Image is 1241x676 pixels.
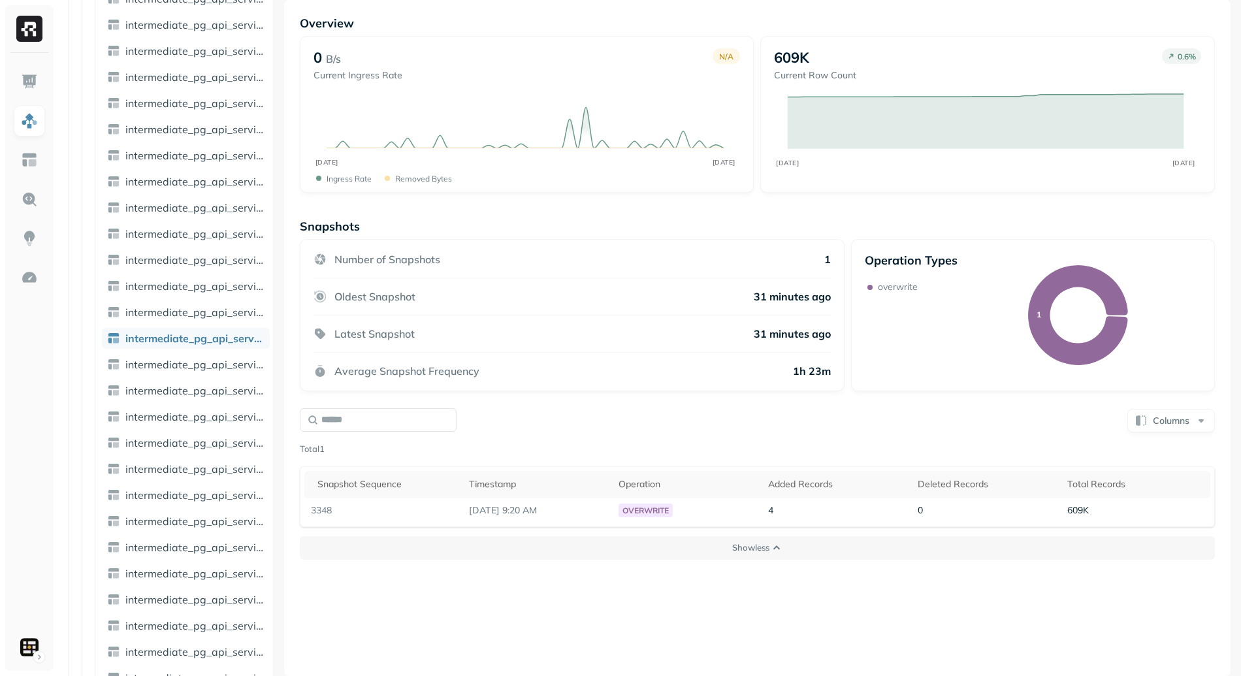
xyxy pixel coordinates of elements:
[334,253,440,266] p: Number of Snapshots
[21,112,38,129] img: Assets
[102,563,270,584] a: intermediate_pg_api_service__m1
[777,159,799,167] tspan: [DATE]
[300,536,1215,560] button: Showless
[315,158,338,167] tspan: [DATE]
[102,354,270,375] a: intermediate_pg_api_service__iam_users_data_stores
[125,227,265,240] span: intermediate_pg_api_service__iam_groups_data_stores_permissions
[317,478,457,491] div: Snapshot Sequence
[102,93,270,114] a: intermediate_pg_api_service__gcp_users_data_stores_permissions
[619,504,673,517] div: overwrite
[102,223,270,244] a: intermediate_pg_api_service__iam_groups_data_stores_permissions
[1127,409,1215,432] button: Columns
[107,567,120,580] img: table
[102,432,270,453] a: intermediate_pg_api_service__iam_users_iam_roles
[107,97,120,110] img: table
[125,462,265,475] span: intermediate_pg_api_service__identities
[125,306,265,319] span: intermediate_pg_api_service__iam_roles_data_stores_permissions
[125,280,265,293] span: intermediate_pg_api_service__iam_roles_data_stores
[824,253,831,266] p: 1
[102,589,270,610] a: intermediate_pg_api_service__m365_groups
[102,67,270,88] a: intermediate_pg_api_service__gcp_users_data_stores
[469,478,605,491] div: Timestamp
[719,52,733,61] p: N/A
[107,358,120,371] img: table
[918,504,923,516] span: 0
[768,478,905,491] div: Added Records
[300,443,325,456] p: Total 1
[125,619,265,632] span: intermediate_pg_api_service__m365_users
[107,201,120,214] img: table
[125,44,265,57] span: intermediate_pg_api_service__gcp_users
[107,593,120,606] img: table
[107,332,120,345] img: table
[102,641,270,662] a: intermediate_pg_api_service__organization_groups
[102,459,270,479] a: intermediate_pg_api_service__identities
[732,541,769,554] p: Show less
[102,380,270,401] a: intermediate_pg_api_service__iam_users_data_stores_permissions
[793,364,831,378] p: 1h 23m
[107,436,120,449] img: table
[754,290,831,303] p: 31 minutes ago
[21,191,38,208] img: Query Explorer
[21,73,38,90] img: Dashboard
[107,462,120,475] img: table
[107,280,120,293] img: table
[334,327,415,340] p: Latest Snapshot
[107,410,120,423] img: table
[125,593,265,606] span: intermediate_pg_api_service__m365_groups
[314,69,402,82] p: Current Ingress Rate
[102,302,270,323] a: intermediate_pg_api_service__iam_roles_data_stores_permissions
[107,175,120,188] img: table
[1067,478,1204,491] div: Total Records
[469,504,605,517] p: Aug 31, 2025 9:20 AM
[125,18,265,31] span: intermediate_pg_api_service__gcp_service_accounts_data_stores_permissions
[1178,52,1196,61] p: 0.6 %
[878,281,918,293] p: overwrite
[107,71,120,84] img: table
[107,515,120,528] img: table
[125,567,265,580] span: intermediate_pg_api_service__m1
[619,478,755,491] div: Operation
[107,384,120,397] img: table
[304,498,463,523] td: 3348
[712,158,735,167] tspan: [DATE]
[102,615,270,636] a: intermediate_pg_api_service__m365_users
[102,537,270,558] a: intermediate_pg_api_service__keys_values
[768,504,773,516] span: 4
[125,175,265,188] span: intermediate_pg_api_service__iam_groups
[102,119,270,140] a: intermediate_pg_api_service__gcp_users_gcp_groups
[774,48,809,67] p: 609K
[107,18,120,31] img: table
[102,511,270,532] a: intermediate_pg_api_service__integrations
[16,16,42,42] img: Ryft
[102,40,270,61] a: intermediate_pg_api_service__gcp_users
[1067,504,1089,516] span: 609K
[107,489,120,502] img: table
[107,44,120,57] img: table
[107,541,120,554] img: table
[102,197,270,218] a: intermediate_pg_api_service__iam_groups_data_stores
[125,645,265,658] span: intermediate_pg_api_service__organization_groups
[102,249,270,270] a: intermediate_pg_api_service__iam_roles
[125,384,265,397] span: intermediate_pg_api_service__iam_users_data_stores_permissions
[1172,159,1195,167] tspan: [DATE]
[107,306,120,319] img: table
[20,638,39,656] img: Sentra
[300,16,1215,31] p: Overview
[125,436,265,449] span: intermediate_pg_api_service__iam_users_iam_roles
[102,14,270,35] a: intermediate_pg_api_service__gcp_service_accounts_data_stores_permissions
[327,174,372,184] p: Ingress Rate
[102,485,270,506] a: intermediate_pg_api_service__identity_providers
[125,253,265,266] span: intermediate_pg_api_service__iam_roles
[754,327,831,340] p: 31 minutes ago
[107,619,120,632] img: table
[395,174,452,184] p: Removed bytes
[107,123,120,136] img: table
[125,515,265,528] span: intermediate_pg_api_service__integrations
[125,332,265,345] span: intermediate_pg_api_service__iam_users
[334,290,415,303] p: Oldest Snapshot
[21,152,38,169] img: Asset Explorer
[102,171,270,192] a: intermediate_pg_api_service__iam_groups
[107,227,120,240] img: table
[1037,310,1042,319] text: 1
